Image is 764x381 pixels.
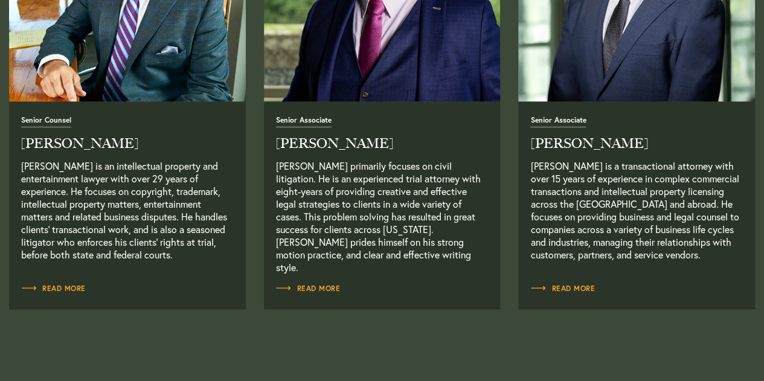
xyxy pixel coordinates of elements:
a: Read Full Bio [276,114,489,273]
span: Read More [530,284,595,292]
span: Read More [276,284,341,292]
a: Read Full Bio [276,282,341,294]
a: Read Full Bio [21,282,86,294]
span: Senior Associate [530,116,586,127]
a: Read Full Bio [530,114,743,273]
h2: [PERSON_NAME] [21,136,234,150]
span: Senior Counsel [21,116,71,127]
span: Read More [21,284,86,292]
a: Read Full Bio [21,114,234,273]
h2: [PERSON_NAME] [530,136,743,150]
span: Senior Associate [276,116,332,127]
p: [PERSON_NAME] is a transactional attorney with over 15 years of experience in complex commercial ... [530,159,743,273]
h2: [PERSON_NAME] [276,136,489,150]
a: Read Full Bio [530,282,595,294]
p: [PERSON_NAME] primarily focuses on civil litigation. He is an experienced trial attorney with eig... [276,159,489,273]
p: [PERSON_NAME] is an intellectual property and entertainment lawyer with over 29 years of experien... [21,159,234,273]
